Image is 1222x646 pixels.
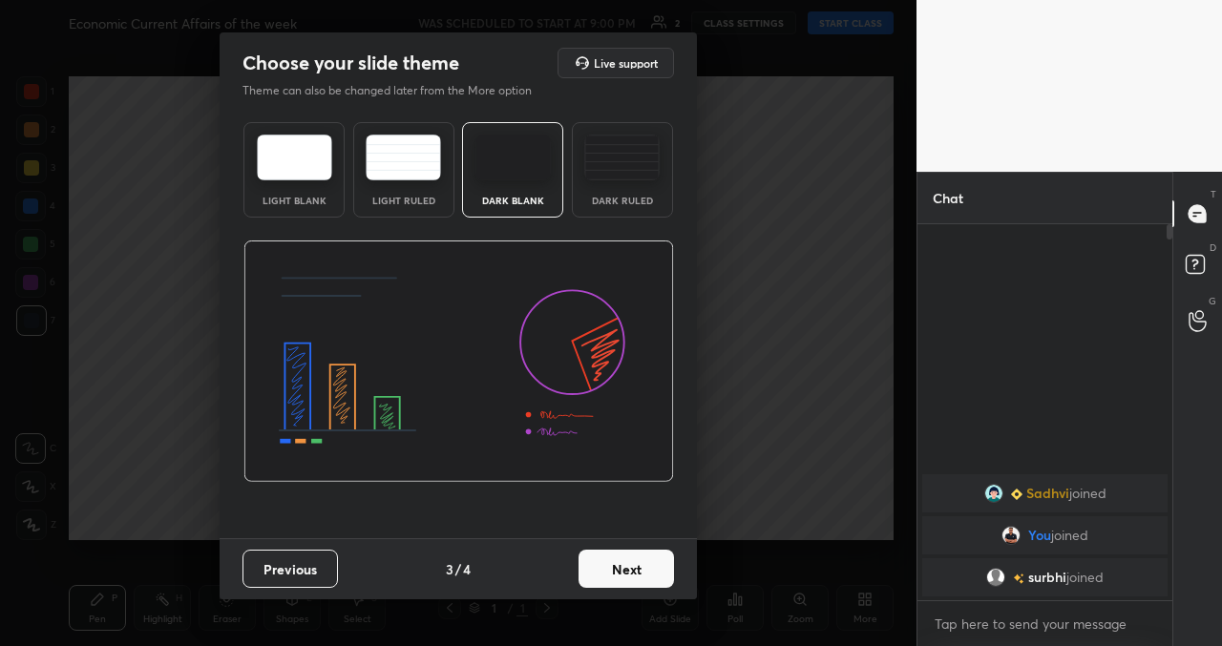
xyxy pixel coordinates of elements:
[1028,570,1066,585] span: surbhi
[1211,187,1216,201] p: T
[584,196,661,205] div: Dark Ruled
[1011,489,1022,500] img: Learner_Badge_beginner_1_8b307cf2a0.svg
[243,240,674,483] img: darkThemeBanner.d06ce4a2.svg
[1001,526,1021,545] img: f9a666527379488a9d83e0f86d2874fe.jpg
[242,82,552,99] p: Theme can also be changed later from the More option
[1051,528,1088,543] span: joined
[474,196,551,205] div: Dark Blank
[917,173,979,223] p: Chat
[986,568,1005,587] img: default.png
[984,484,1003,503] img: 96702202_E9A8E2BE-0D98-441E-80EF-63D756C1DCC8.png
[446,559,453,579] h4: 3
[242,550,338,588] button: Previous
[1210,240,1216,255] p: D
[475,135,551,180] img: darkTheme.f0cc69e5.svg
[242,51,459,75] h2: Choose your slide theme
[366,135,441,180] img: lightRuledTheme.5fabf969.svg
[366,196,442,205] div: Light Ruled
[579,550,674,588] button: Next
[1013,573,1024,584] img: no-rating-badge.077c3623.svg
[1209,294,1216,308] p: G
[594,57,658,69] h5: Live support
[455,559,461,579] h4: /
[257,135,332,180] img: lightTheme.e5ed3b09.svg
[256,196,332,205] div: Light Blank
[463,559,471,579] h4: 4
[1026,486,1069,501] span: Sadhvi
[917,470,1172,600] div: grid
[1028,528,1051,543] span: You
[584,135,660,180] img: darkRuledTheme.de295e13.svg
[1069,486,1106,501] span: joined
[1066,570,1104,585] span: joined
